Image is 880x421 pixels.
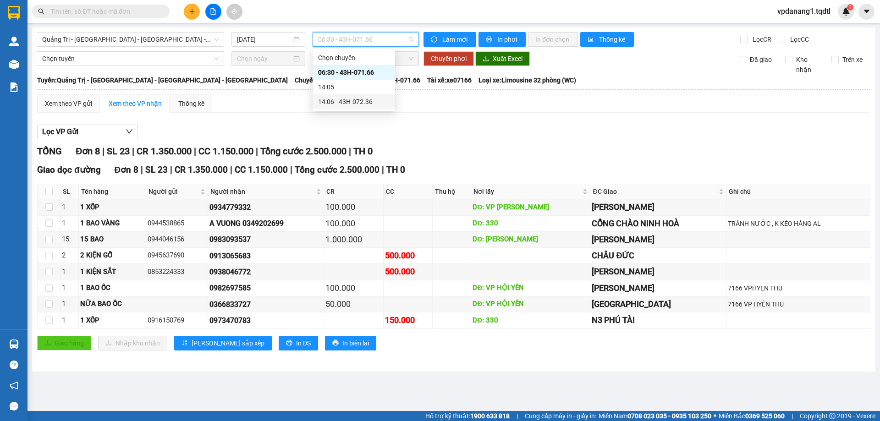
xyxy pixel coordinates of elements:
span: | [382,164,384,175]
button: aim [226,4,242,20]
div: Thống kê [178,98,204,109]
span: printer [286,339,292,347]
div: CHÂU ĐỨC [592,249,724,262]
span: | [349,146,351,157]
span: CC 1.150.000 [235,164,288,175]
span: caret-down [863,7,871,16]
th: Thu hộ [433,184,471,199]
div: Xem theo VP gửi [45,98,92,109]
div: 0944046156 [148,234,206,245]
span: 06:30 - 43H-071.66 [318,33,413,46]
span: Người gửi [148,186,198,197]
span: | [256,146,258,157]
span: vpdanang1.tqdtl [770,5,838,17]
span: | [132,146,134,157]
div: DĐ: 330 [473,315,588,326]
button: file-add [205,4,221,20]
div: 1 XỐP [80,315,144,326]
div: 1 [62,202,77,213]
button: syncLàm mới [423,32,476,47]
div: 100.000 [325,217,382,230]
span: Giao dọc đường [37,164,101,175]
span: sort-ascending [181,339,188,347]
span: In DS [296,338,311,348]
button: printerIn DS [279,336,318,350]
span: Chọn tuyến [42,52,219,66]
div: 150.000 [385,314,431,327]
span: Làm mới [442,34,469,44]
div: N3 PHÚ TÀI [592,314,724,327]
span: In phơi [497,34,518,44]
div: 500.000 [385,249,431,262]
span: Hỗ trợ kỹ thuật: [425,411,510,421]
span: notification [10,381,18,390]
span: question-circle [10,361,18,369]
span: | [194,146,196,157]
span: printer [332,339,339,347]
div: 1 BAO ỐC [80,283,144,294]
div: 14:05 [318,82,390,92]
span: | [792,411,793,421]
th: SL [60,184,79,199]
span: aim [231,8,237,15]
b: Tuyến: Quảng Trị - [GEOGRAPHIC_DATA] - [GEOGRAPHIC_DATA] - [GEOGRAPHIC_DATA] [37,77,288,84]
span: SL 23 [107,146,130,157]
div: 06:30 - 43H-071.66 [318,67,390,77]
div: 0366833727 [209,299,322,310]
button: printerIn phơi [478,32,526,47]
span: Tổng cước 2.500.000 [260,146,346,157]
span: | [141,164,143,175]
span: Miền Nam [599,411,711,421]
div: 0916150769 [148,315,206,326]
span: CR 1.350.000 [175,164,228,175]
strong: 0369 525 060 [745,412,785,420]
div: A VUONG 0349202699 [209,218,322,229]
div: 100.000 [325,201,382,213]
span: Cung cấp máy in - giấy in: [525,411,596,421]
div: Xem theo VP nhận [109,98,162,109]
button: Lọc VP Gửi [37,125,138,139]
sup: 1 [847,4,853,11]
th: Ghi chú [726,184,870,199]
span: plus [189,8,195,15]
div: 7166 VPHYEN THU [728,283,869,293]
div: 0913065683 [209,250,322,262]
span: Miền Bắc [719,411,785,421]
button: caret-down [858,4,874,20]
div: 2 [62,250,77,261]
div: 1 [62,299,77,310]
span: Tổng cước 2.500.000 [295,164,379,175]
span: Trên xe [839,55,866,65]
div: 1 BAO VÀNG [80,218,144,229]
img: icon-new-feature [842,7,850,16]
img: solution-icon [9,82,19,92]
span: Loại xe: Limousine 32 phòng (WC) [478,75,576,85]
div: DĐ: 330 [473,218,588,229]
span: Đã giao [746,55,775,65]
img: warehouse-icon [9,339,19,349]
span: Chuyến: (06:30 [DATE]) [295,75,362,85]
div: 0934779332 [209,202,322,213]
input: Tìm tên, số ĐT hoặc mã đơn [50,6,159,16]
div: 1 [62,283,77,294]
span: Lọc VP Gửi [42,126,78,137]
input: 11/09/2025 [237,34,291,44]
span: | [290,164,292,175]
div: 0982697585 [209,282,322,294]
span: download [483,55,489,63]
span: TỔNG [37,146,62,157]
div: 100.000 [325,282,382,295]
div: Chọn chuyến [313,50,395,65]
span: Đơn 8 [115,164,139,175]
button: downloadNhập kho nhận [98,336,167,350]
input: Chọn ngày [237,54,291,64]
th: Tên hàng [79,184,146,199]
span: CC 1.150.000 [198,146,253,157]
div: 0945637690 [148,250,206,261]
div: DĐ: VP HỘI YÊN [473,283,588,294]
div: [PERSON_NAME] [592,233,724,246]
span: TH 0 [353,146,373,157]
div: CỔNG CHÀO NINH HOÀ [592,217,724,230]
img: warehouse-icon [9,60,19,69]
div: 500.000 [385,265,431,278]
